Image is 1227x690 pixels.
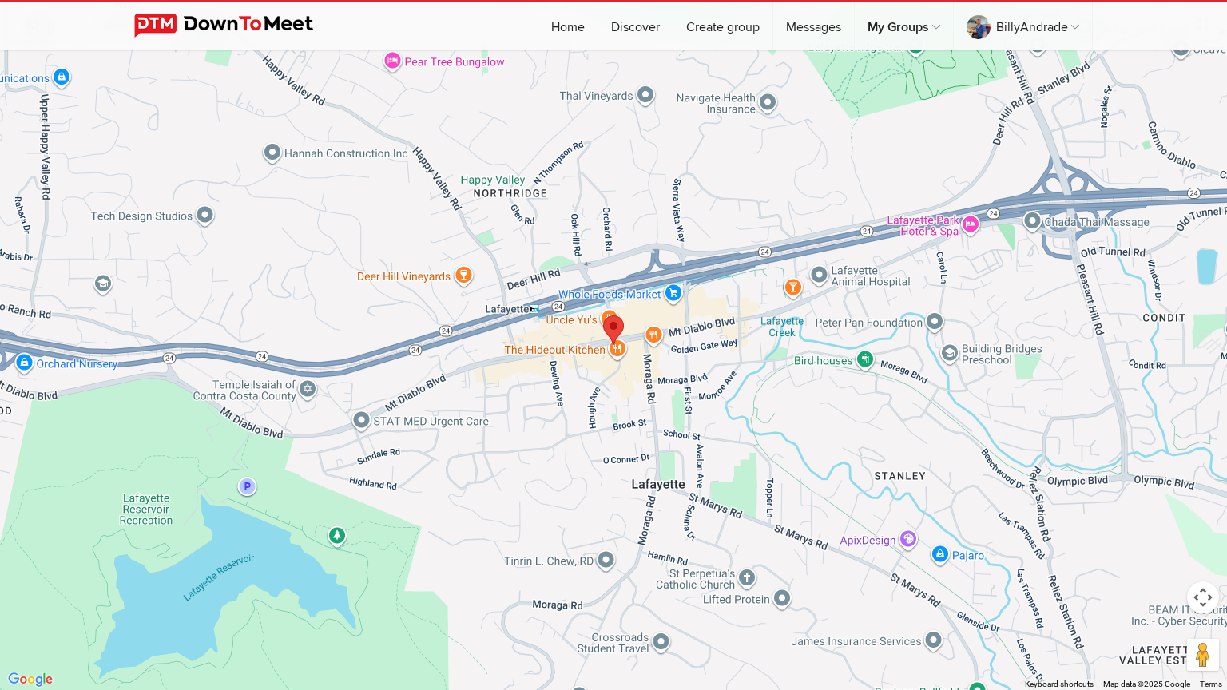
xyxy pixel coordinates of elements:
a: Discover [598,2,673,50]
a: BillyAndrade [954,2,1092,50]
a: My Groups [855,2,953,50]
a: Messages [773,2,854,50]
a: Home [538,2,598,50]
img: DownToMeet [134,14,338,38]
a: Create group [673,2,772,50]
